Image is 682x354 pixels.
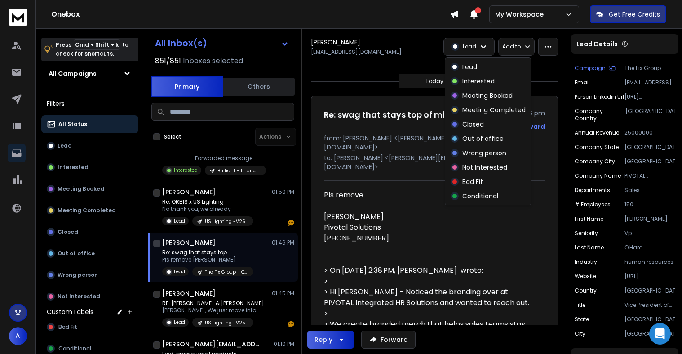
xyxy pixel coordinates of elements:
[324,153,545,171] p: to: [PERSON_NAME] <[PERSON_NAME][EMAIL_ADDRESS][DOMAIN_NAME]>
[151,76,223,97] button: Primary
[624,244,675,251] p: O'Hara
[162,205,253,213] p: No thank you, we already
[74,39,120,50] span: Cmd + Shift + k
[624,302,675,309] p: Vice President of Sales
[624,230,675,237] p: Vp
[205,319,248,326] p: US Lighting -V25B >Manufacturing - [PERSON_NAME]
[624,93,675,101] p: [URL][DOMAIN_NAME][PERSON_NAME]
[274,341,294,348] p: 01:10 PM
[324,134,545,152] p: from: [PERSON_NAME] <[PERSON_NAME][EMAIL_ADDRESS][DOMAIN_NAME]>
[58,142,72,149] p: Lead
[575,93,624,101] p: Person Linkedin Url
[155,39,207,48] h1: All Inbox(s)
[9,327,27,345] span: A
[625,108,675,122] p: [GEOGRAPHIC_DATA]
[223,77,295,96] button: Others
[575,230,598,237] p: Seniority
[58,121,87,128] p: All Status
[164,133,182,140] label: Select
[58,228,78,236] p: Closed
[575,158,615,165] p: Company City
[162,249,253,256] p: Re: swag that stays top
[425,78,443,85] p: Today
[162,289,216,298] h1: [PERSON_NAME]
[624,273,675,280] p: [URL][DOMAIN_NAME]
[9,9,27,26] img: logo
[51,9,450,20] h1: Onebox
[462,62,477,71] p: Lead
[624,158,675,165] p: [GEOGRAPHIC_DATA]
[272,239,294,246] p: 01:46 PM
[575,172,621,179] p: Company Name
[162,256,253,263] p: Pls remove [PERSON_NAME]
[462,149,506,157] p: Wrong person
[162,307,264,314] p: [PERSON_NAME], We just move into
[624,287,675,294] p: [GEOGRAPHIC_DATA]
[624,144,675,151] p: [GEOGRAPHIC_DATA]
[624,316,675,323] p: [GEOGRAPHIC_DATA]
[575,144,619,151] p: Company State
[174,167,198,174] p: Interested
[463,43,476,50] p: Lead
[272,290,294,297] p: 01:45 PM
[41,97,138,110] h3: Filters
[624,201,675,208] p: 150
[49,69,97,78] h1: All Campaigns
[575,302,585,309] p: Title
[462,192,498,201] p: Conditional
[575,201,611,208] p: # Employees
[462,177,483,186] p: Bad Fit
[624,330,675,337] p: [GEOGRAPHIC_DATA]
[174,218,185,224] p: Lead
[575,65,606,72] p: Campaign
[174,268,185,275] p: Lead
[183,56,243,66] h3: Inboxes selected
[174,319,185,326] p: Lead
[624,172,675,179] p: PIVOTAL Integrated HR Solutions
[462,77,495,86] p: Interested
[217,167,261,174] p: Brilliant - finance open target VC-PE messaging
[609,10,660,19] p: Get Free Credits
[575,316,589,323] p: State
[624,79,675,86] p: [EMAIL_ADDRESS][DOMAIN_NAME]
[47,307,93,316] h3: Custom Labels
[58,250,95,257] p: Out of office
[624,187,675,194] p: Sales
[155,56,181,66] span: 851 / 851
[162,188,216,197] h1: [PERSON_NAME]
[576,39,618,48] p: Lead Details
[575,330,585,337] p: City
[502,43,521,50] p: Add to
[272,188,294,196] p: 01:59 PM
[162,238,216,247] h1: [PERSON_NAME]
[624,215,675,223] p: [PERSON_NAME]
[311,38,360,47] h1: [PERSON_NAME]
[624,258,675,266] p: human resources
[575,129,619,136] p: Annual Revenue
[575,108,625,122] p: Company Country
[575,215,603,223] p: First Name
[58,323,77,331] span: Bad Fit
[462,105,526,114] p: Meeting Completed
[462,91,513,100] p: Meeting Booked
[462,163,507,172] p: Not Interested
[624,129,675,136] p: 25000000
[462,120,484,129] p: Closed
[58,271,98,279] p: Wrong person
[56,40,128,58] p: Press to check for shortcuts.
[162,300,264,307] p: RE: [PERSON_NAME] & [PERSON_NAME]
[575,244,604,251] p: Last Name
[162,340,261,349] h1: [PERSON_NAME][EMAIL_ADDRESS][DOMAIN_NAME]
[575,187,610,194] p: Departments
[495,10,547,19] p: My Workspace
[575,273,596,280] p: Website
[624,65,675,72] p: The Fix Group - C7V2 Sales Titles
[361,331,416,349] button: Forward
[475,7,481,13] span: 1
[575,258,597,266] p: Industry
[575,287,597,294] p: Country
[58,293,100,300] p: Not Interested
[205,218,248,225] p: US Lighting -V25B >Manufacturing - [PERSON_NAME]
[205,269,248,275] p: The Fix Group - C7V2 Sales Titles
[462,134,504,143] p: Out of office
